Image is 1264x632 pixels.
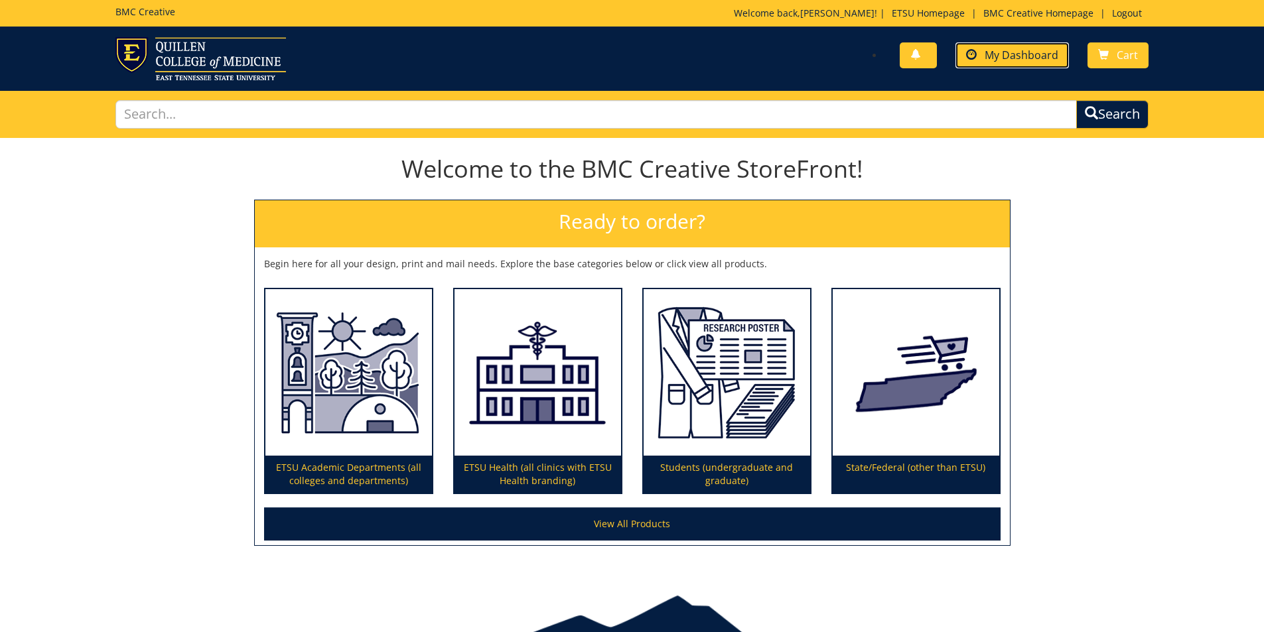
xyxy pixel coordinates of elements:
[254,156,1011,182] h1: Welcome to the BMC Creative StoreFront!
[977,7,1100,19] a: BMC Creative Homepage
[455,289,621,456] img: ETSU Health (all clinics with ETSU Health branding)
[265,289,432,456] img: ETSU Academic Departments (all colleges and departments)
[455,289,621,493] a: ETSU Health (all clinics with ETSU Health branding)
[264,257,1001,271] p: Begin here for all your design, print and mail needs. Explore the base categories below or click ...
[1105,7,1149,19] a: Logout
[1117,48,1138,62] span: Cart
[885,7,971,19] a: ETSU Homepage
[644,289,810,493] a: Students (undergraduate and graduate)
[955,42,1069,68] a: My Dashboard
[1088,42,1149,68] a: Cart
[255,200,1010,247] h2: Ready to order?
[115,37,286,80] img: ETSU logo
[734,7,1149,20] p: Welcome back, ! | | |
[115,7,175,17] h5: BMC Creative
[265,289,432,493] a: ETSU Academic Departments (all colleges and departments)
[1076,100,1149,129] button: Search
[833,289,999,456] img: State/Federal (other than ETSU)
[264,507,1001,540] a: View All Products
[115,100,1078,129] input: Search...
[644,289,810,456] img: Students (undergraduate and graduate)
[265,456,432,493] p: ETSU Academic Departments (all colleges and departments)
[833,289,999,493] a: State/Federal (other than ETSU)
[644,456,810,493] p: Students (undergraduate and graduate)
[985,48,1058,62] span: My Dashboard
[833,456,999,493] p: State/Federal (other than ETSU)
[455,456,621,493] p: ETSU Health (all clinics with ETSU Health branding)
[800,7,875,19] a: [PERSON_NAME]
